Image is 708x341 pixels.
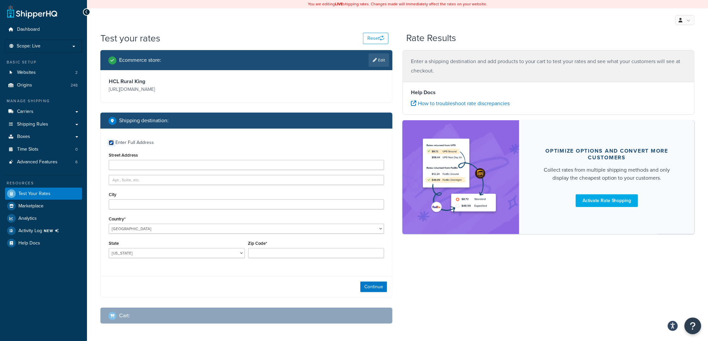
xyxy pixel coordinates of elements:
li: Origins [5,79,82,92]
h3: HCL Rural King [109,78,245,85]
a: Analytics [5,212,82,224]
a: Activity LogNEW [5,225,82,237]
li: Advanced Features [5,156,82,168]
a: Help Docs [5,237,82,249]
img: feature-image-rateshop-7084cbbcb2e67ef1d54c2e976f0e592697130d5817b016cf7cc7e13314366067.png [419,130,503,224]
li: [object Object] [5,225,82,237]
a: Carriers [5,106,82,118]
span: Analytics [18,216,37,221]
li: Websites [5,66,82,79]
h2: Ecommerce store : [119,57,161,63]
b: LIVE [335,1,343,7]
div: Optimize options and convert more customers [535,148,679,161]
span: Dashboard [17,27,40,32]
a: Time Slots0 [5,143,82,156]
span: Boxes [17,134,30,140]
a: Shipping Rules [5,118,82,131]
a: How to troubleshoot rate discrepancies [411,100,510,107]
div: Enter Full Address [115,138,154,147]
h2: Cart : [119,313,130,319]
a: Websites2 [5,66,82,79]
p: [URL][DOMAIN_NAME] [109,85,245,94]
input: Enter Full Address [109,140,114,145]
span: Activity Log [18,226,62,235]
button: Continue [360,282,387,292]
span: Help Docs [18,240,40,246]
a: Activate Rate Shopping [576,194,638,207]
span: 248 [71,82,78,88]
label: Street Address [109,153,138,158]
a: Dashboard [5,23,82,36]
h4: Help Docs [411,89,686,97]
button: Reset [363,33,388,44]
a: Test Your Rates [5,188,82,200]
span: Time Slots [17,147,38,152]
span: Test Your Rates [18,191,51,197]
button: Open Resource Center [685,318,701,334]
li: Time Slots [5,143,82,156]
label: City [109,192,116,197]
span: 2 [75,70,78,75]
div: Collect rates from multiple shipping methods and only display the cheapest option to your customers. [535,166,679,182]
span: Carriers [17,109,33,115]
label: Country* [109,216,125,221]
label: Zip Code* [248,241,267,246]
span: 6 [75,159,78,165]
span: Advanced Features [17,159,58,165]
div: Manage Shipping [5,98,82,104]
h2: Shipping destination : [119,118,169,124]
span: Websites [17,70,36,75]
span: Origins [17,82,32,88]
span: Marketplace [18,203,43,209]
h2: Rate Results [407,33,456,43]
span: Shipping Rules [17,122,48,127]
a: Origins248 [5,79,82,92]
a: Advanced Features6 [5,156,82,168]
div: Resources [5,180,82,186]
input: Apt., Suite, etc. [109,175,384,185]
p: Enter a shipping destination and add products to your cart to test your rates and see what your c... [411,57,686,75]
h1: Test your rates [100,32,160,45]
a: Marketplace [5,200,82,212]
label: State [109,241,119,246]
span: 0 [75,147,78,152]
a: Boxes [5,131,82,143]
span: Scope: Live [17,43,40,49]
a: Edit [369,53,389,67]
div: Basic Setup [5,59,82,65]
span: NEW [44,228,62,233]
